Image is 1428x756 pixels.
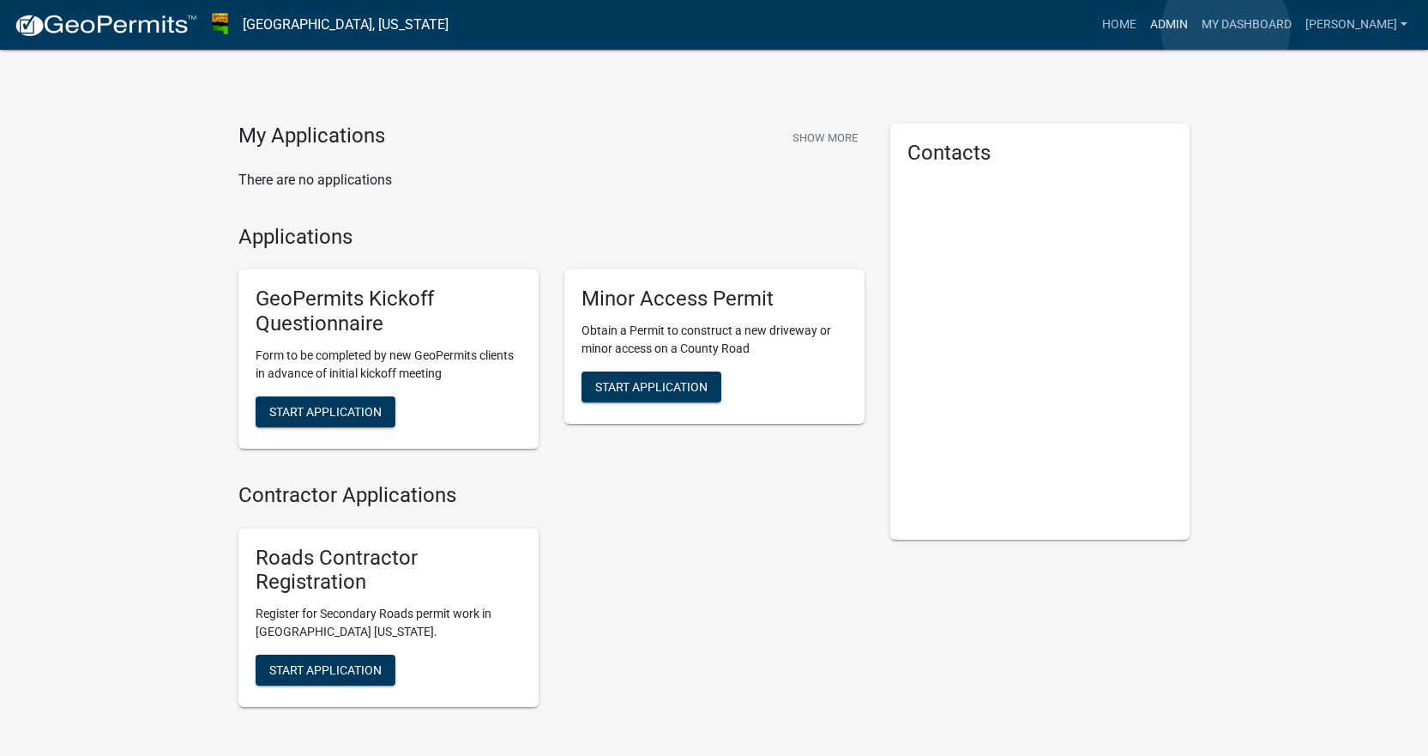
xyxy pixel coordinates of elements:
button: Start Application [581,372,721,402]
p: Obtain a Permit to construct a new driveway or minor access on a County Road [581,322,847,358]
a: Home [1095,9,1143,41]
h5: Roads Contractor Registration [256,546,521,596]
h5: Minor Access Permit [581,287,847,311]
wm-workflow-list-section: Contractor Applications [238,483,865,721]
p: Register for Secondary Roads permit work in [GEOGRAPHIC_DATA] [US_STATE]. [256,605,521,641]
span: Start Application [269,404,382,418]
button: Start Application [256,396,395,427]
h4: Applications [238,225,865,250]
span: Start Application [269,663,382,677]
p: There are no applications [238,170,865,191]
button: Start Application [256,655,395,686]
wm-workflow-list-section: Applications [238,225,865,463]
span: Start Application [595,380,708,394]
button: Show More [786,124,865,152]
p: Form to be completed by new GeoPermits clients in advance of initial kickoff meeting [256,347,521,383]
a: Admin [1143,9,1195,41]
img: Johnson County, Iowa [211,13,229,36]
a: My Dashboard [1195,9,1298,41]
a: [PERSON_NAME] [1298,9,1414,41]
a: [GEOGRAPHIC_DATA], [US_STATE] [243,10,449,39]
h4: Contractor Applications [238,483,865,508]
h5: GeoPermits Kickoff Questionnaire [256,287,521,336]
h5: Contacts [907,141,1173,166]
h4: My Applications [238,124,385,149]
